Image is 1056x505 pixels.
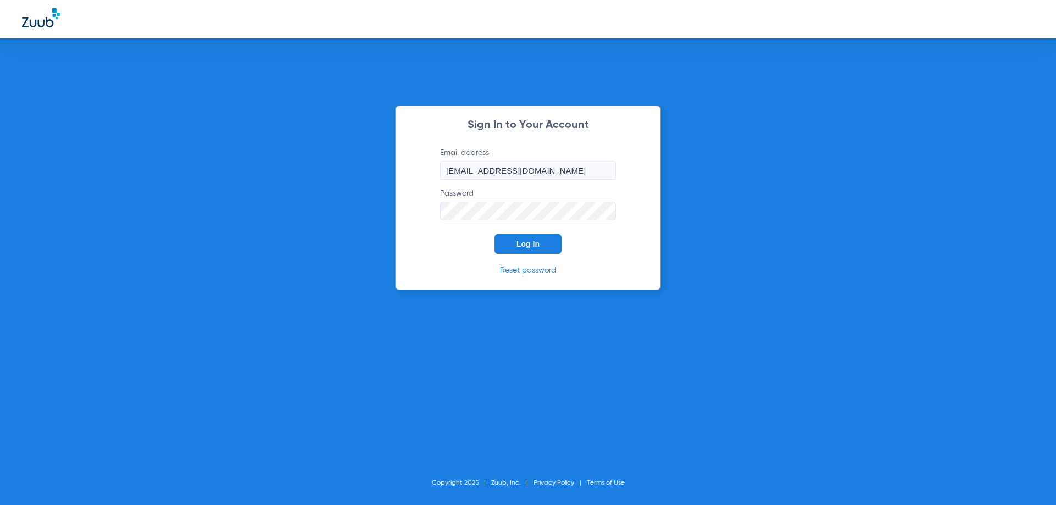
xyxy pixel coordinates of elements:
[516,240,540,248] span: Log In
[491,478,533,489] li: Zuub, Inc.
[440,188,616,220] label: Password
[440,161,616,180] input: Email address
[533,480,574,486] a: Privacy Policy
[432,478,491,489] li: Copyright 2025
[440,202,616,220] input: Password
[424,120,632,131] h2: Sign In to Your Account
[22,8,60,27] img: Zuub Logo
[587,480,625,486] a: Terms of Use
[500,267,556,274] a: Reset password
[440,147,616,180] label: Email address
[494,234,562,254] button: Log In
[1001,452,1056,505] iframe: Chat Widget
